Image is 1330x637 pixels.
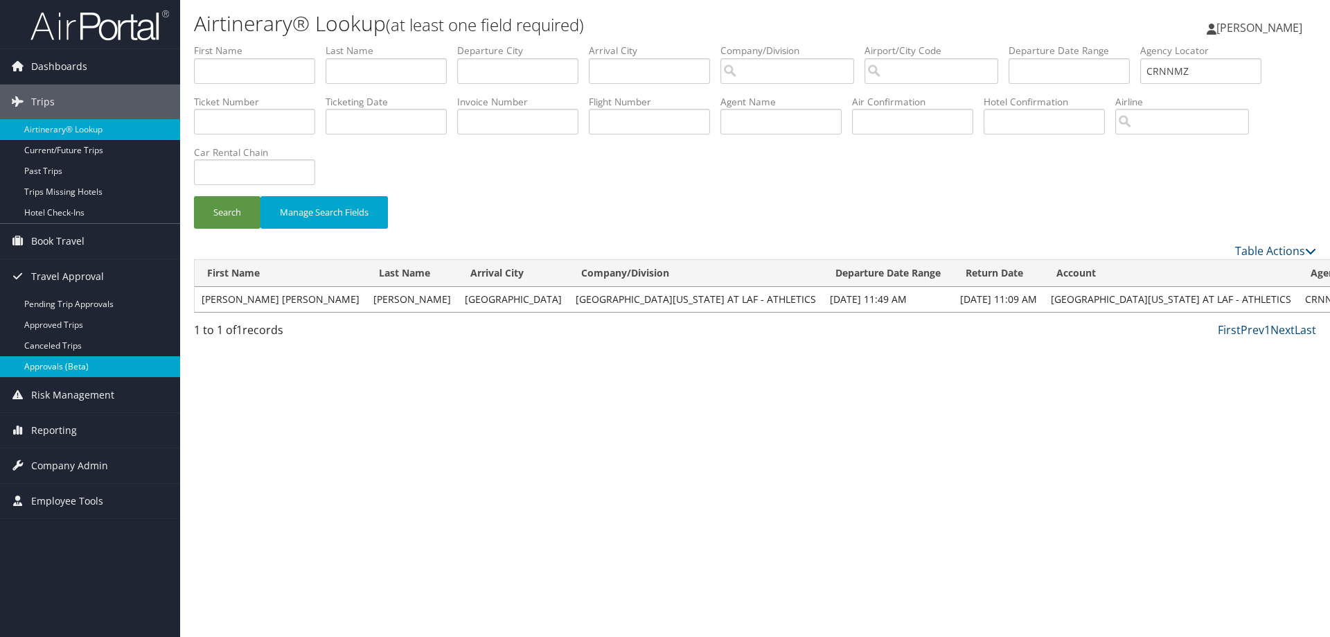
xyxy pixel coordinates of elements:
[569,287,823,312] td: [GEOGRAPHIC_DATA][US_STATE] AT LAF - ATHLETICS
[366,260,458,287] th: Last Name: activate to sort column ascending
[1009,44,1140,58] label: Departure Date Range
[458,260,569,287] th: Arrival City: activate to sort column ascending
[589,95,720,109] label: Flight Number
[1115,95,1259,109] label: Airline
[195,287,366,312] td: [PERSON_NAME] [PERSON_NAME]
[984,95,1115,109] label: Hotel Confirmation
[457,95,589,109] label: Invoice Number
[236,322,242,338] span: 1
[31,448,108,483] span: Company Admin
[194,322,459,345] div: 1 to 1 of records
[1140,44,1272,58] label: Agency Locator
[1264,322,1270,338] a: 1
[823,260,953,287] th: Departure Date Range: activate to sort column descending
[194,196,260,229] button: Search
[1218,322,1241,338] a: First
[1044,260,1298,287] th: Account: activate to sort column ascending
[386,13,584,36] small: (at least one field required)
[326,44,457,58] label: Last Name
[31,378,114,412] span: Risk Management
[953,260,1044,287] th: Return Date: activate to sort column ascending
[1207,7,1316,49] a: [PERSON_NAME]
[1216,20,1302,35] span: [PERSON_NAME]
[569,260,823,287] th: Company/Division
[366,287,458,312] td: [PERSON_NAME]
[1044,287,1298,312] td: [GEOGRAPHIC_DATA][US_STATE] AT LAF - ATHLETICS
[260,196,388,229] button: Manage Search Fields
[1241,322,1264,338] a: Prev
[589,44,720,58] label: Arrival City
[457,44,589,58] label: Departure City
[326,95,457,109] label: Ticketing Date
[31,224,85,259] span: Book Travel
[194,44,326,58] label: First Name
[31,413,77,448] span: Reporting
[31,49,87,84] span: Dashboards
[720,95,852,109] label: Agent Name
[31,85,55,119] span: Trips
[864,44,1009,58] label: Airport/City Code
[194,95,326,109] label: Ticket Number
[720,44,864,58] label: Company/Division
[194,9,942,38] h1: Airtinerary® Lookup
[1295,322,1316,338] a: Last
[195,260,366,287] th: First Name: activate to sort column ascending
[194,146,326,159] label: Car Rental Chain
[31,259,104,294] span: Travel Approval
[823,287,953,312] td: [DATE] 11:49 AM
[1235,243,1316,259] a: Table Actions
[953,287,1044,312] td: [DATE] 11:09 AM
[1270,322,1295,338] a: Next
[458,287,569,312] td: [GEOGRAPHIC_DATA]
[31,484,103,518] span: Employee Tools
[30,9,169,42] img: airportal-logo.png
[852,95,984,109] label: Air Confirmation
